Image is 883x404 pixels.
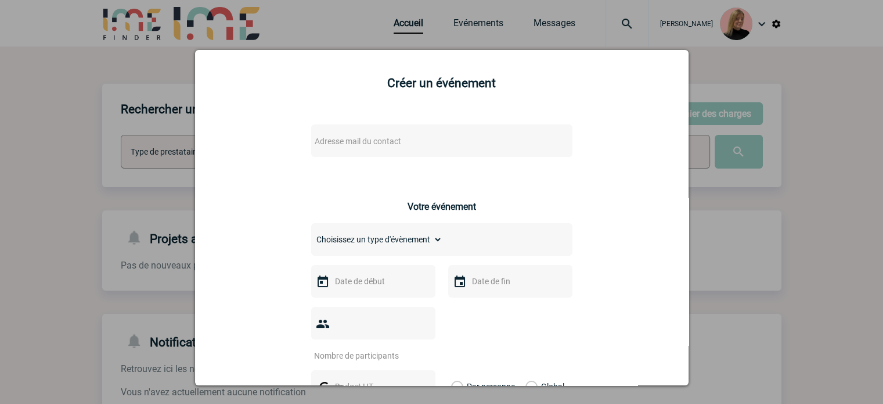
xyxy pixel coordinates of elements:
[469,274,549,289] input: Date de fin
[210,76,674,90] h2: Créer un événement
[332,274,412,289] input: Date de début
[451,370,464,403] label: Par personne
[311,348,420,363] input: Nombre de participants
[408,201,476,212] h3: Votre événement
[525,370,533,403] label: Global
[332,379,412,394] input: Budget HT
[315,137,401,146] span: Adresse mail du contact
